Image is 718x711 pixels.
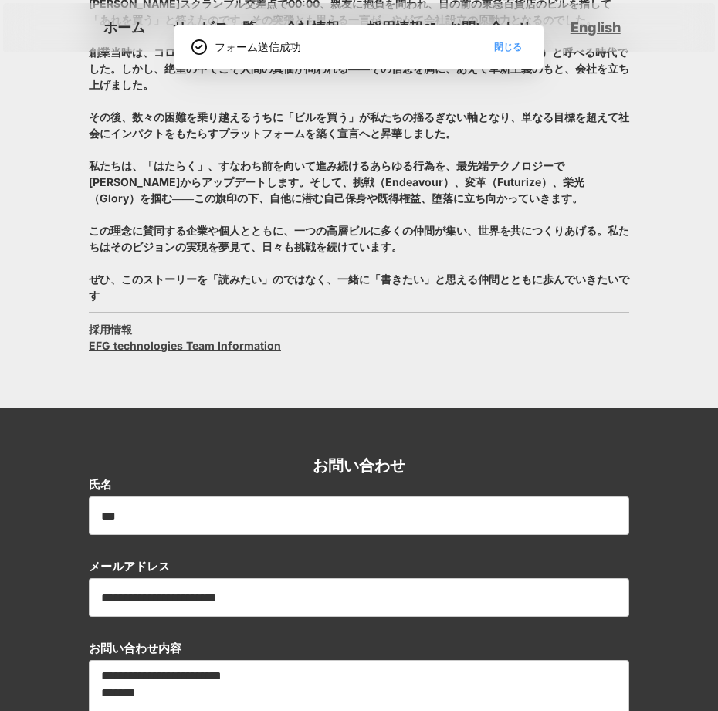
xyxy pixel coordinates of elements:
a: 採用情報 [361,15,442,40]
a: サービス一覧 [167,15,262,40]
div: フォーム送信成功 [215,39,301,55]
a: EFG technologies Team Information [89,337,281,354]
a: ホーム [97,15,151,40]
a: 会社情報 [278,15,346,40]
button: 閉じる [488,38,528,56]
p: お問い合わせ内容 [89,640,181,656]
h2: お問い合わせ [313,455,405,476]
h3: 採用情報 [89,321,132,337]
a: English [571,18,621,37]
p: 氏名 [89,476,112,493]
p: メールアドレス [89,558,170,574]
a: お問い合わせ [442,15,537,40]
p: 採用情報 [361,15,425,40]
